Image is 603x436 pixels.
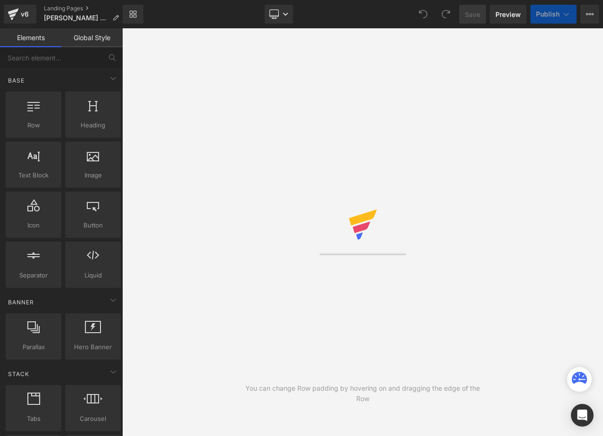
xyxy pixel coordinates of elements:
[4,5,36,24] a: v6
[123,5,143,24] a: New Library
[19,8,31,20] div: v6
[68,414,118,424] span: Carousel
[8,342,59,352] span: Parallax
[530,5,577,24] button: Publish
[571,404,594,427] div: Open Intercom Messenger
[490,5,527,24] a: Preview
[8,220,59,230] span: Icon
[68,220,118,230] span: Button
[7,76,25,85] span: Base
[8,414,59,424] span: Tabs
[436,5,455,24] button: Redo
[8,120,59,130] span: Row
[465,9,480,19] span: Save
[7,298,35,307] span: Banner
[414,5,433,24] button: Undo
[61,28,123,47] a: Global Style
[580,5,599,24] button: More
[8,170,59,180] span: Text Block
[8,270,59,280] span: Separator
[68,120,118,130] span: Heading
[495,9,521,19] span: Preview
[7,369,30,378] span: Stack
[536,10,560,18] span: Publish
[68,270,118,280] span: Liquid
[44,5,126,12] a: Landing Pages
[68,342,118,352] span: Hero Banner
[243,383,483,404] div: You can change Row padding by hovering on and dragging the edge of the Row
[44,14,109,22] span: [PERSON_NAME] LLC
[68,170,118,180] span: Image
